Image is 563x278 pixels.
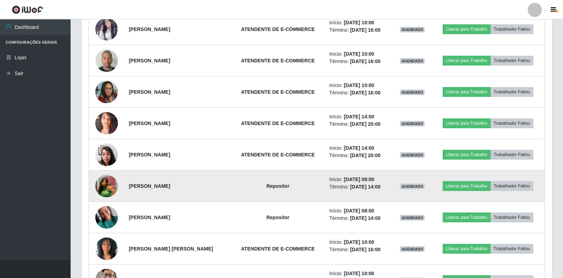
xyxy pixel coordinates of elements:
time: [DATE] 10:00 [344,20,374,25]
time: [DATE] 14:00 [350,215,381,221]
strong: ATENDENTE DE E-COMMERCE [241,58,315,63]
strong: ATENDENTE DE E-COMMERCE [241,26,315,32]
img: 1748449029171.jpeg [95,234,118,264]
button: Trabalhador Faltou [491,181,533,191]
time: [DATE] 10:00 [344,239,374,245]
img: 1760187445640.jpeg [95,45,118,75]
time: [DATE] 08:00 [344,208,374,214]
span: AGENDADO [400,27,425,32]
button: Liberar para Trabalho [443,244,490,254]
time: [DATE] 20:00 [350,121,381,127]
img: 1757179899893.jpeg [95,103,118,143]
li: Término: [329,246,389,253]
strong: ATENDENTE DE E-COMMERCE [241,152,315,157]
button: Trabalhador Faltou [491,87,533,97]
span: AGENDADO [400,121,425,126]
strong: Repositor [266,183,289,189]
li: Término: [329,215,389,222]
time: [DATE] 16:00 [350,27,381,33]
time: [DATE] 14:00 [344,145,374,151]
button: Trabalhador Faltou [491,150,533,160]
img: 1755991317479.jpeg [95,202,118,232]
li: Início: [329,82,389,89]
li: Início: [329,207,389,215]
li: Início: [329,176,389,183]
time: [DATE] 10:00 [344,82,374,88]
strong: [PERSON_NAME] [129,89,170,95]
button: Trabalhador Faltou [491,118,533,128]
img: 1757880364247.jpeg [95,140,118,169]
strong: [PERSON_NAME] [129,26,170,32]
strong: Repositor [266,215,289,220]
strong: ATENDENTE DE E-COMMERCE [241,89,315,95]
time: [DATE] 14:00 [344,114,374,119]
span: AGENDADO [400,89,425,95]
li: Término: [329,89,389,97]
li: Início: [329,113,389,121]
button: Liberar para Trabalho [443,24,490,34]
strong: ATENDENTE DE E-COMMERCE [241,246,315,252]
button: Liberar para Trabalho [443,87,490,97]
time: [DATE] 20:00 [350,153,381,158]
button: Liberar para Trabalho [443,118,490,128]
time: [DATE] 16:00 [350,90,381,95]
img: 1757034953897.jpeg [95,18,118,41]
time: [DATE] 10:00 [344,51,374,57]
time: [DATE] 14:00 [350,184,381,190]
li: Término: [329,183,389,191]
button: Liberar para Trabalho [443,181,490,191]
li: Início: [329,50,389,58]
img: 1759024445466.jpeg [95,77,118,107]
button: Liberar para Trabalho [443,212,490,222]
li: Início: [329,270,389,277]
li: Início: [329,19,389,26]
strong: ATENDENTE DE E-COMMERCE [241,121,315,126]
li: Início: [329,144,389,152]
span: AGENDADO [400,184,425,189]
img: 1749579597632.jpeg [95,172,118,201]
button: Trabalhador Faltou [491,244,533,254]
span: AGENDADO [400,215,425,221]
strong: [PERSON_NAME] [PERSON_NAME] [129,246,213,252]
li: Término: [329,58,389,65]
strong: [PERSON_NAME] [129,152,170,157]
span: AGENDADO [400,58,425,64]
span: AGENDADO [400,246,425,252]
strong: [PERSON_NAME] [129,121,170,126]
time: [DATE] 10:00 [344,271,374,276]
button: Liberar para Trabalho [443,56,490,66]
button: Trabalhador Faltou [491,24,533,34]
time: [DATE] 16:00 [350,247,381,252]
li: Término: [329,121,389,128]
button: Trabalhador Faltou [491,56,533,66]
strong: [PERSON_NAME] [129,58,170,63]
strong: [PERSON_NAME] [129,183,170,189]
li: Término: [329,26,389,34]
img: CoreUI Logo [12,5,43,14]
button: Liberar para Trabalho [443,150,490,160]
li: Início: [329,239,389,246]
button: Trabalhador Faltou [491,212,533,222]
span: AGENDADO [400,152,425,158]
time: [DATE] 16:00 [350,58,381,64]
time: [DATE] 08:00 [344,177,374,182]
strong: [PERSON_NAME] [129,215,170,220]
li: Término: [329,152,389,159]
